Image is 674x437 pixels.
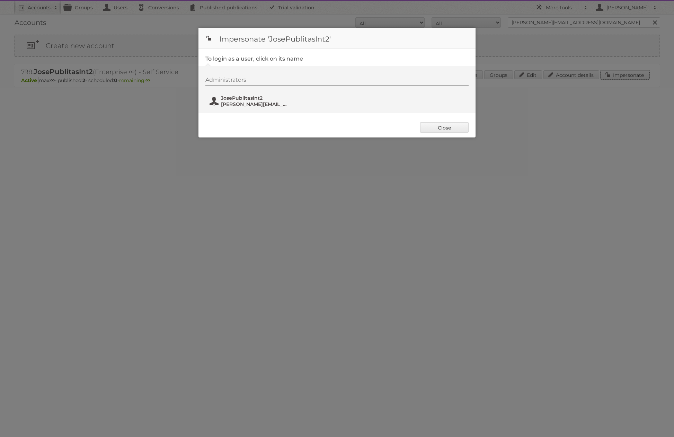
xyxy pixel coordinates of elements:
span: JosePublitasInt2 [221,95,288,101]
span: [PERSON_NAME][EMAIL_ADDRESS][DOMAIN_NAME] [221,101,288,107]
button: JosePublitasInt2 [PERSON_NAME][EMAIL_ADDRESS][DOMAIN_NAME] [209,94,290,108]
a: Close [420,122,469,133]
div: Administrators [205,77,469,86]
h1: Impersonate 'JosePublitasInt2' [198,28,476,48]
legend: To login as a user, click on its name [205,55,303,62]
